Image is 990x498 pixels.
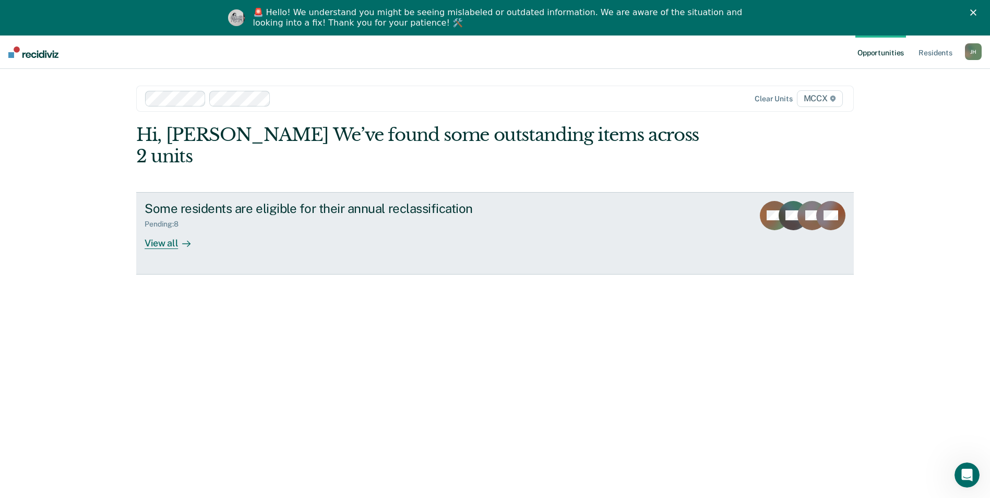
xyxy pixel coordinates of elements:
button: JH [965,43,982,60]
div: Clear units [755,94,793,103]
img: Recidiviz [8,46,58,58]
div: Some residents are eligible for their annual reclassification [145,201,511,216]
a: Residents [916,35,955,69]
div: 🚨 Hello! We understand you might be seeing mislabeled or outdated information. We are aware of th... [253,7,746,28]
div: Close [970,9,981,16]
span: MCCX [797,90,843,107]
a: Opportunities [855,35,906,69]
div: J H [965,43,982,60]
div: Pending : 8 [145,220,187,229]
iframe: Intercom live chat [955,463,980,488]
a: Some residents are eligible for their annual reclassificationPending:8View all [136,192,854,275]
div: Hi, [PERSON_NAME] We’ve found some outstanding items across 2 units [136,124,710,167]
img: Profile image for Kim [228,9,245,26]
div: View all [145,229,203,249]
